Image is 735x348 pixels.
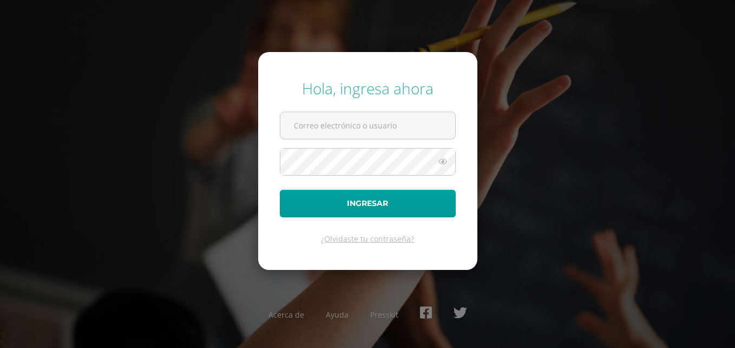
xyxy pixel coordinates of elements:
[280,190,456,217] button: Ingresar
[370,310,398,320] a: Presskit
[280,112,455,139] input: Correo electrónico o usuario
[268,310,304,320] a: Acerca de
[326,310,349,320] a: Ayuda
[321,234,414,244] a: ¿Olvidaste tu contraseña?
[280,78,456,99] div: Hola, ingresa ahora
